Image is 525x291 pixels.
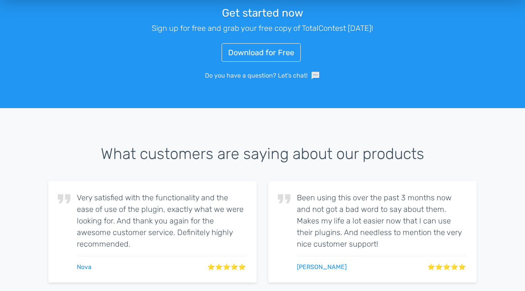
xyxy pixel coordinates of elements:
[12,12,19,19] img: logo_orange.svg
[311,71,320,80] span: sms
[427,262,466,272] span: ⭐⭐⭐⭐⭐
[77,192,246,250] p: Very satisfied with the functionality and the ease of use of the plugin, exactly what we were loo...
[48,7,477,19] h3: Get started now
[85,46,130,51] div: Keywords by Traffic
[205,71,320,80] a: Do you have a question? Let's chat!sms
[22,12,38,19] div: v 4.0.25
[297,262,347,272] a: [PERSON_NAME]
[207,262,246,272] span: ⭐⭐⭐⭐⭐
[12,20,19,26] img: website_grey.svg
[20,20,85,26] div: Domain: [DOMAIN_NAME]
[21,45,27,51] img: tab_domain_overview_orange.svg
[53,188,75,272] span: format_quote
[297,192,466,250] p: Been using this over the past 3 months now and not got a bad word to say about them. Makes my lif...
[273,188,295,272] span: format_quote
[48,145,477,162] h3: What customers are saying about our products
[77,45,83,51] img: tab_keywords_by_traffic_grey.svg
[48,22,477,34] p: Sign up for free and grab your free copy of TotalContest [DATE]!
[29,46,69,51] div: Domain Overview
[222,43,301,62] a: Download for Free
[77,262,91,272] a: Nova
